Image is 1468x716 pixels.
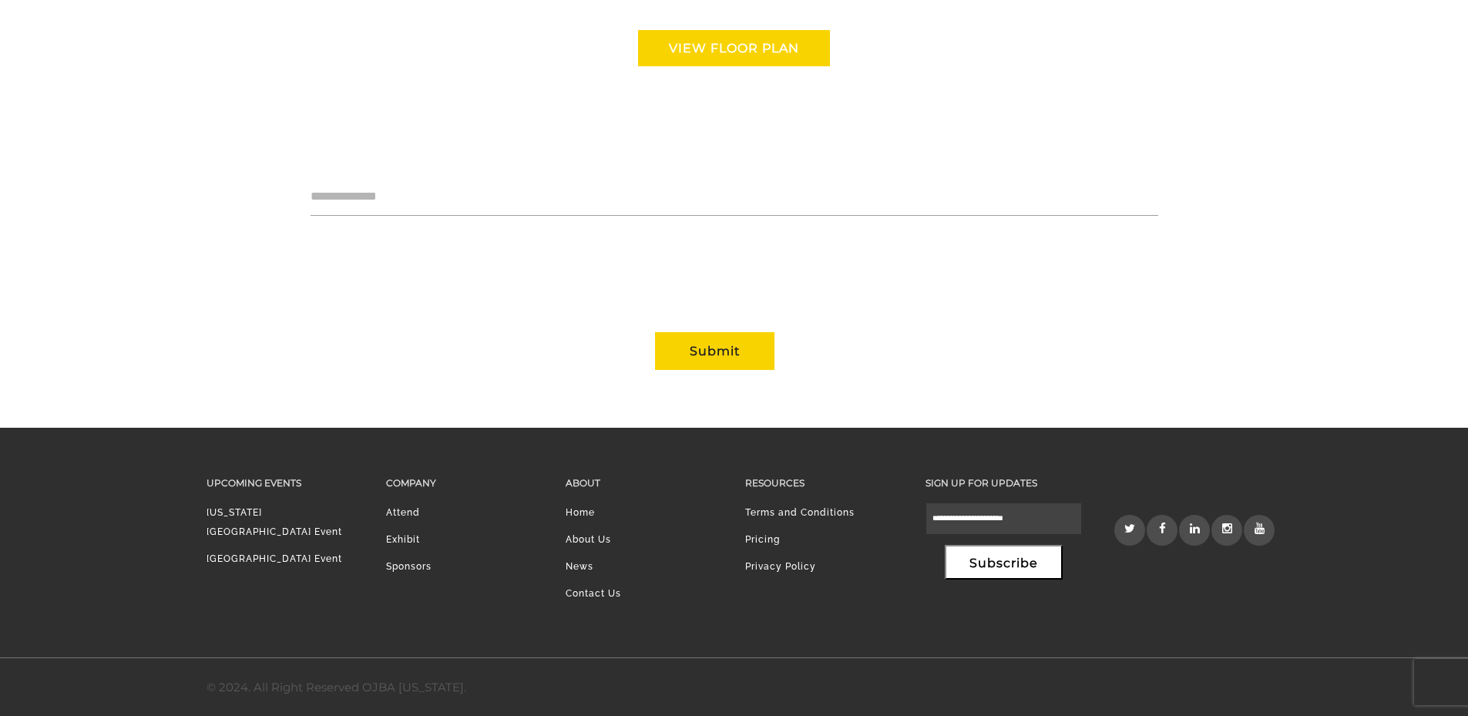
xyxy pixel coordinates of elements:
[745,534,780,545] a: Pricing
[566,561,593,572] a: News
[566,588,621,599] a: Contact Us
[207,677,466,698] div: © 2024. All Right Reserved OJBA [US_STATE].
[386,474,543,492] h3: Company
[925,474,1082,492] h3: Sign up for updates
[655,332,774,370] button: Submit
[638,30,830,66] a: View floor Plan
[207,474,363,492] h3: Upcoming Events
[745,474,902,492] h3: Resources
[386,561,432,572] a: Sponsors
[566,507,595,518] a: Home
[945,545,1063,580] button: Subscribe
[386,534,420,545] a: Exhibit
[745,561,816,572] a: Privacy Policy
[207,507,342,537] a: [US_STATE][GEOGRAPHIC_DATA] Event
[745,507,855,518] a: Terms and Conditions
[566,534,611,545] a: About Us
[566,474,722,492] h3: About
[386,507,420,518] a: Attend
[207,553,342,564] a: [GEOGRAPHIC_DATA] Event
